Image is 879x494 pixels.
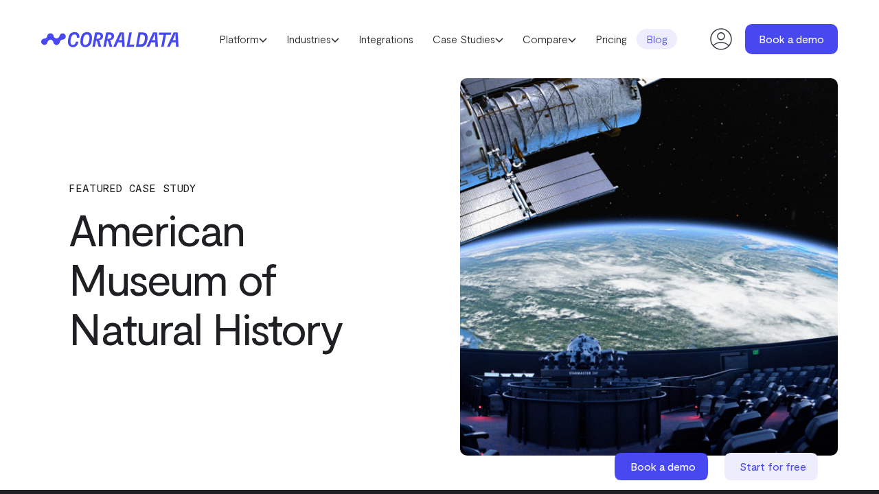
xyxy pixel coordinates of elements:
a: Pricing [586,29,637,49]
span: Book a demo [630,460,696,473]
a: Industries [277,29,349,49]
h1: American Museum of Natural History [69,204,391,353]
a: Integrations [349,29,423,49]
a: Compare [513,29,586,49]
span: Start for free [740,460,806,473]
a: Platform [209,29,277,49]
p: FEATURED CASE STUDY [69,182,391,194]
a: Start for free [724,453,821,480]
a: Book a demo [745,24,838,54]
a: Blog [637,29,677,49]
a: Book a demo [615,453,711,480]
a: Case Studies [423,29,513,49]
